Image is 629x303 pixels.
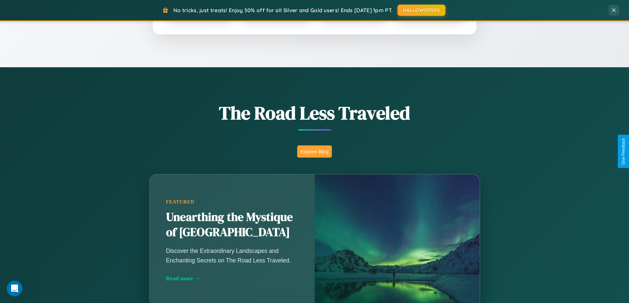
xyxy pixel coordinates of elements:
p: Discover the Extraordinary Landscapes and Enchanting Secrets on The Road Less Traveled. [166,246,298,265]
iframe: Intercom live chat [7,281,22,296]
h2: Unearthing the Mystique of [GEOGRAPHIC_DATA] [166,210,298,240]
button: Explore Blog [297,145,332,158]
div: Give Feedback [621,138,626,165]
div: Read more → [166,275,298,282]
h1: The Road Less Traveled [117,100,513,126]
span: No tricks, just treats! Enjoy 30% off for all Silver and Gold users! Ends [DATE] 1pm PT. [173,7,393,14]
div: Featured [166,199,298,205]
button: HALLOWEEN30 [398,5,445,16]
